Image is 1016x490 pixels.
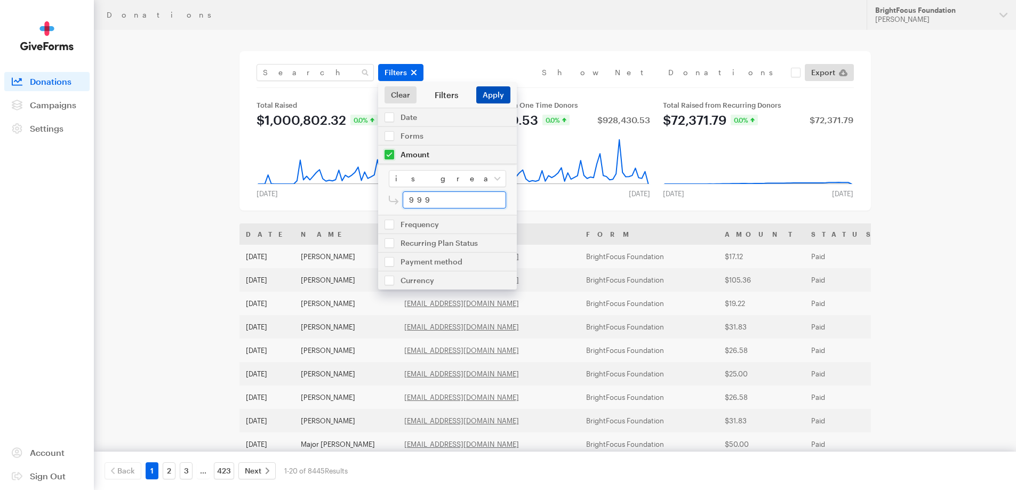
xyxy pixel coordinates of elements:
[580,315,718,339] td: BrightFocus Foundation
[180,462,193,479] a: 3
[580,409,718,432] td: BrightFocus Foundation
[875,6,991,15] div: BrightFocus Foundation
[294,315,398,339] td: [PERSON_NAME]
[718,268,805,292] td: $105.36
[731,115,758,125] div: 0.0%
[580,339,718,362] td: BrightFocus Foundation
[580,362,718,385] td: BrightFocus Foundation
[294,409,398,432] td: [PERSON_NAME]
[239,315,294,339] td: [DATE]
[718,385,805,409] td: $26.58
[580,223,718,245] th: Form
[805,362,883,385] td: Paid
[663,114,726,126] div: $72,371.79
[239,223,294,245] th: Date
[257,64,374,81] input: Search Name & Email
[294,292,398,315] td: [PERSON_NAME]
[875,15,991,24] div: [PERSON_NAME]
[239,432,294,456] td: [DATE]
[385,86,417,103] a: Clear
[4,72,90,91] a: Donations
[239,245,294,268] td: [DATE]
[718,292,805,315] td: $19.22
[580,432,718,456] td: BrightFocus Foundation
[30,471,66,481] span: Sign Out
[580,292,718,315] td: BrightFocus Foundation
[30,76,71,86] span: Donations
[718,432,805,456] td: $50.00
[657,189,691,198] div: [DATE]
[257,101,447,109] div: Total Raised
[718,362,805,385] td: $25.00
[294,339,398,362] td: [PERSON_NAME]
[810,116,853,124] div: $72,371.79
[805,268,883,292] td: Paid
[718,409,805,432] td: $31.83
[378,64,423,81] button: Filters
[245,464,261,477] span: Next
[805,223,883,245] th: Status
[580,245,718,268] td: BrightFocus Foundation
[350,115,378,125] div: 0.0%
[30,447,65,457] span: Account
[580,268,718,292] td: BrightFocus Foundation
[238,462,276,479] a: Next
[805,385,883,409] td: Paid
[4,119,90,138] a: Settings
[404,323,519,331] a: [EMAIL_ADDRESS][DOMAIN_NAME]
[718,245,805,268] td: $17.12
[4,95,90,115] a: Campaigns
[580,385,718,409] td: BrightFocus Foundation
[805,64,854,81] a: Export
[718,315,805,339] td: $31.83
[805,339,883,362] td: Paid
[163,462,175,479] a: 2
[239,409,294,432] td: [DATE]
[250,189,284,198] div: [DATE]
[805,245,883,268] td: Paid
[385,66,407,79] span: Filters
[805,315,883,339] td: Paid
[404,440,519,448] a: [EMAIL_ADDRESS][DOMAIN_NAME]
[20,21,74,51] img: GiveForms
[718,223,805,245] th: Amount
[811,66,835,79] span: Export
[284,462,348,479] div: 1-20 of 8445
[622,189,657,198] div: [DATE]
[542,115,570,125] div: 0.0%
[30,123,63,133] span: Settings
[805,432,883,456] td: Paid
[325,467,348,475] span: Results
[718,339,805,362] td: $26.58
[476,86,510,103] button: Apply
[294,245,398,268] td: [PERSON_NAME]
[294,432,398,456] td: Major [PERSON_NAME]
[417,90,476,100] div: Filters
[404,369,519,378] a: [EMAIL_ADDRESS][DOMAIN_NAME]
[214,462,234,479] a: 423
[257,114,346,126] div: $1,000,802.32
[404,299,519,308] a: [EMAIL_ADDRESS][DOMAIN_NAME]
[404,393,519,401] a: [EMAIL_ADDRESS][DOMAIN_NAME]
[403,191,506,208] input: amount
[404,346,519,355] a: [EMAIL_ADDRESS][DOMAIN_NAME]
[30,100,76,110] span: Campaigns
[239,339,294,362] td: [DATE]
[663,101,853,109] div: Total Raised from Recurring Donors
[460,101,650,109] div: Total Raised from One Time Donors
[294,385,398,409] td: [PERSON_NAME]
[805,292,883,315] td: Paid
[597,116,650,124] div: $928,430.53
[826,189,860,198] div: [DATE]
[404,416,519,425] a: [EMAIL_ADDRESS][DOMAIN_NAME]
[239,268,294,292] td: [DATE]
[239,292,294,315] td: [DATE]
[805,409,883,432] td: Paid
[294,268,398,292] td: [PERSON_NAME]
[4,443,90,462] a: Account
[239,362,294,385] td: [DATE]
[239,385,294,409] td: [DATE]
[4,467,90,486] a: Sign Out
[294,223,398,245] th: Name
[294,362,398,385] td: [PERSON_NAME]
